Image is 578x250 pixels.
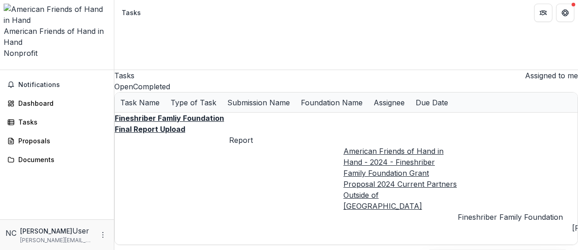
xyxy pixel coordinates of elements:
[114,70,134,81] h2: Tasks
[4,26,110,48] div: American Friends of Hand in Hand
[410,92,454,112] div: Due Date
[222,92,295,112] div: Submission Name
[368,92,410,112] div: Assignee
[4,77,110,92] button: Notifications
[295,92,368,112] div: Foundation Name
[5,228,16,239] div: Neely Cohen
[20,226,72,236] p: [PERSON_NAME]
[165,92,222,112] div: Type of Task
[4,152,110,167] a: Documents
[4,49,37,58] span: Nonprofit
[122,8,141,17] div: Tasks
[114,81,133,92] button: Open
[4,133,110,148] a: Proposals
[4,114,110,130] a: Tasks
[556,4,574,22] button: Get Help
[4,96,110,111] a: Dashboard
[165,97,222,108] div: Type of Task
[18,81,107,89] span: Notifications
[18,155,103,164] div: Documents
[222,97,295,108] div: Submission Name
[115,97,165,108] div: Task Name
[97,229,108,240] button: More
[18,136,103,146] div: Proposals
[410,97,454,108] div: Due Date
[20,236,94,245] p: [PERSON_NAME][EMAIL_ADDRESS][PERSON_NAME][DOMAIN_NAME]
[133,81,170,92] button: Completed
[115,114,224,134] a: Fineshriber Famliy Foundation Final Report Upload
[229,135,343,146] div: Report
[115,92,165,112] div: Task Name
[18,117,103,127] div: Tasks
[534,4,552,22] button: Partners
[18,98,103,108] div: Dashboard
[458,212,572,223] div: Fineshriber Family Foundation
[343,147,457,211] a: American Friends of Hand in Hand - 2024 - Fineshriber Family Foundation Grant Proposal 2024 Curre...
[368,97,410,108] div: Assignee
[521,70,578,81] button: Assigned to me
[4,4,110,26] img: American Friends of Hand in Hand
[118,6,144,19] nav: breadcrumb
[72,225,89,236] p: User
[295,97,368,108] div: Foundation Name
